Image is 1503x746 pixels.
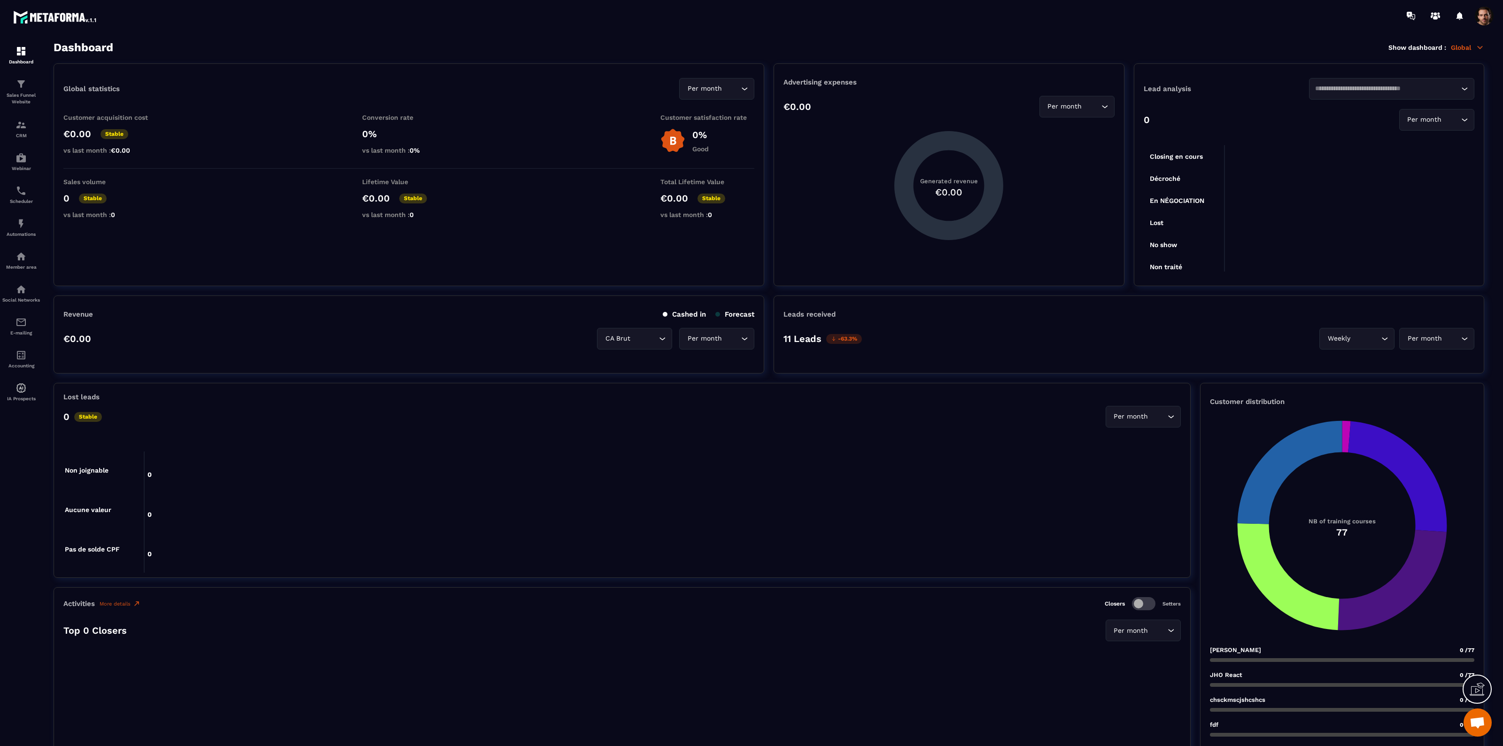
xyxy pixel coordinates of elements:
[603,334,632,344] span: CA Brut
[826,334,862,344] p: -63.3%
[54,41,113,54] h3: Dashboard
[2,277,40,310] a: social-networksocial-networkSocial Networks
[410,147,420,154] span: 0%
[1150,241,1178,249] tspan: No show
[111,211,115,218] span: 0
[783,333,821,344] p: 11 Leads
[1039,96,1115,117] div: Search for option
[2,330,40,335] p: E-mailing
[63,178,157,186] p: Sales volume
[679,78,754,100] div: Search for option
[1309,78,1474,100] div: Search for option
[101,129,128,139] p: Stable
[1144,114,1150,125] p: 0
[63,625,127,636] p: Top 0 Closers
[15,284,27,295] img: social-network
[362,128,456,140] p: 0%
[63,310,93,319] p: Revenue
[1106,406,1181,427] div: Search for option
[2,244,40,277] a: automationsautomationsMember area
[1112,412,1150,422] span: Per month
[715,310,754,319] p: Forecast
[362,147,456,154] p: vs last month :
[685,84,724,94] span: Per month
[63,211,157,218] p: vs last month :
[2,145,40,178] a: automationsautomationsWebinar
[1315,84,1459,94] input: Search for option
[2,59,40,64] p: Dashboard
[13,8,98,25] img: logo
[15,78,27,90] img: formation
[63,85,120,93] p: Global statistics
[63,393,100,401] p: Lost leads
[1460,672,1474,678] span: 0 /77
[1460,697,1474,703] span: 0 /77
[15,317,27,328] img: email
[692,145,709,153] p: Good
[2,71,40,112] a: formationformationSales Funnel Website
[2,199,40,204] p: Scheduler
[362,211,456,218] p: vs last month :
[111,147,130,154] span: €0.00
[63,193,70,204] p: 0
[783,310,836,319] p: Leads received
[15,152,27,163] img: automations
[362,114,456,121] p: Conversion rate
[1210,671,1242,678] p: JHO React
[63,114,157,121] p: Customer acquisition cost
[1210,696,1265,703] p: chsckmscjshcshcs
[15,218,27,229] img: automations
[692,129,709,140] p: 0%
[63,333,91,344] p: €0.00
[79,194,107,203] p: Stable
[1388,44,1446,51] p: Show dashboard :
[783,101,811,112] p: €0.00
[15,46,27,57] img: formation
[1150,219,1163,226] tspan: Lost
[597,328,672,350] div: Search for option
[1210,646,1261,653] p: [PERSON_NAME]
[63,411,70,422] p: 0
[1046,101,1084,112] span: Per month
[63,147,157,154] p: vs last month :
[15,350,27,361] img: accountant
[660,114,754,121] p: Customer satisfaction rate
[362,193,390,204] p: €0.00
[63,599,95,608] p: Activities
[1112,626,1150,636] span: Per month
[65,506,111,513] tspan: Aucune valeur
[663,310,706,319] p: Cashed in
[660,178,754,186] p: Total Lifetime Value
[1105,600,1125,607] p: Closers
[15,251,27,262] img: automations
[1405,115,1444,125] span: Per month
[100,600,140,607] a: More details
[660,128,685,153] img: b-badge-o.b3b20ee6.svg
[697,194,725,203] p: Stable
[1464,708,1492,737] div: Mở cuộc trò chuyện
[2,112,40,145] a: formationformationCRM
[2,396,40,401] p: IA Prospects
[783,78,1114,86] p: Advertising expenses
[679,328,754,350] div: Search for option
[660,211,754,218] p: vs last month :
[2,178,40,211] a: schedulerschedulerScheduler
[2,133,40,138] p: CRM
[1444,334,1459,344] input: Search for option
[660,193,688,204] p: €0.00
[1150,153,1203,161] tspan: Closing en cours
[1460,722,1474,728] span: 0 /77
[724,84,739,94] input: Search for option
[1162,601,1181,607] p: Setters
[1399,328,1474,350] div: Search for option
[1144,85,1309,93] p: Lead analysis
[1084,101,1099,112] input: Search for option
[1150,412,1165,422] input: Search for option
[65,466,108,474] tspan: Non joignable
[1150,175,1180,182] tspan: Décroché
[2,310,40,342] a: emailemailE-mailing
[2,363,40,368] p: Accounting
[1150,197,1204,204] tspan: En NÉGOCIATION
[362,178,456,186] p: Lifetime Value
[1106,620,1181,641] div: Search for option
